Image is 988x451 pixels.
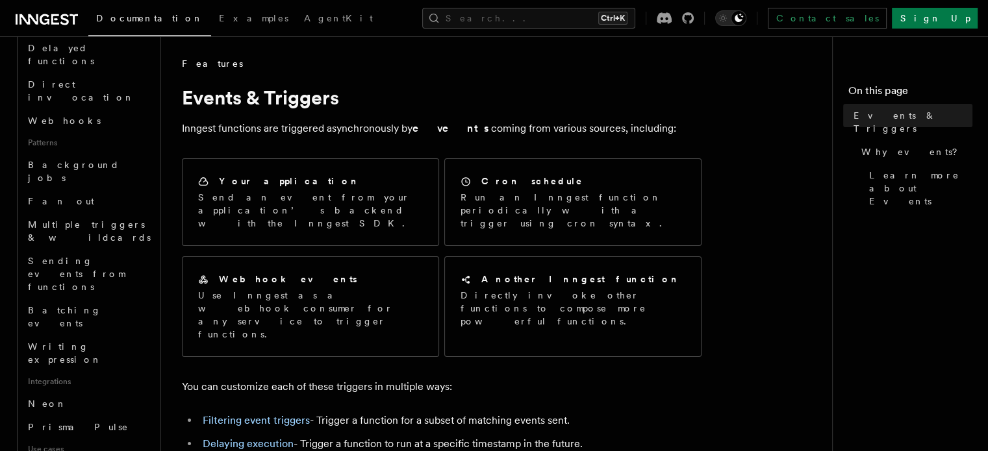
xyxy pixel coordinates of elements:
span: Writing expression [28,341,102,365]
a: Sign Up [892,8,978,29]
span: AgentKit [304,13,373,23]
span: Sending events from functions [28,256,125,292]
p: Send an event from your application’s backend with the Inngest SDK. [198,191,423,230]
span: Patterns [23,132,153,153]
a: Events & Triggers [848,104,972,140]
a: Delaying execution [203,437,294,450]
h2: Cron schedule [481,175,583,188]
span: Multiple triggers & wildcards [28,219,151,243]
strong: events [412,122,491,134]
a: Webhooks [23,109,153,132]
h4: On this page [848,83,972,104]
p: Use Inngest as a webhook consumer for any service to trigger functions. [198,289,423,341]
a: Your applicationSend an event from your application’s backend with the Inngest SDK. [182,158,439,246]
span: Webhooks [28,116,101,126]
p: Directly invoke other functions to compose more powerful functions. [461,289,685,328]
span: Fan out [28,196,94,206]
button: Search...Ctrl+K [422,8,635,29]
a: Prisma Pulse [23,415,153,439]
a: Examples [211,4,296,35]
a: Sending events from functions [23,249,153,299]
a: Webhook eventsUse Inngest as a webhook consumer for any service to trigger functions. [182,256,439,357]
a: Cron scheduleRun an Inngest function periodically with a trigger using cron syntax. [444,158,702,246]
a: Background jobs [23,153,153,189]
a: Contact sales [768,8,887,29]
a: Learn more about Events [864,164,972,213]
h2: Webhook events [219,273,357,286]
span: Why events? [861,145,967,158]
span: Examples [219,13,288,23]
li: - Trigger a function for a subset of matching events sent. [199,411,702,430]
a: Multiple triggers & wildcards [23,213,153,249]
span: Delayed functions [28,43,94,66]
span: Batching events [28,305,101,328]
a: Direct invocation [23,73,153,109]
a: Documentation [88,4,211,36]
span: Documentation [96,13,203,23]
a: Another Inngest functionDirectly invoke other functions to compose more powerful functions. [444,256,702,357]
a: Why events? [856,140,972,164]
span: Events & Triggers [854,109,972,135]
a: AgentKit [296,4,381,35]
a: Filtering event triggers [203,414,310,426]
h2: Your application [219,175,360,188]
span: Direct invocation [28,79,134,103]
a: Writing expression [23,335,153,371]
a: Delayed functions [23,36,153,73]
span: Integrations [23,371,153,392]
kbd: Ctrl+K [598,12,627,25]
h2: Another Inngest function [481,273,680,286]
a: Batching events [23,299,153,335]
span: Learn more about Events [869,169,972,208]
span: Features [182,57,243,70]
a: Neon [23,392,153,415]
span: Prisma Pulse [28,422,129,432]
h1: Events & Triggers [182,86,702,109]
span: Neon [28,398,67,409]
a: Fan out [23,189,153,213]
p: Run an Inngest function periodically with a trigger using cron syntax. [461,191,685,230]
span: Background jobs [28,160,120,183]
p: Inngest functions are triggered asynchronously by coming from various sources, including: [182,119,702,138]
p: You can customize each of these triggers in multiple ways: [182,378,702,396]
button: Toggle dark mode [715,10,746,26]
